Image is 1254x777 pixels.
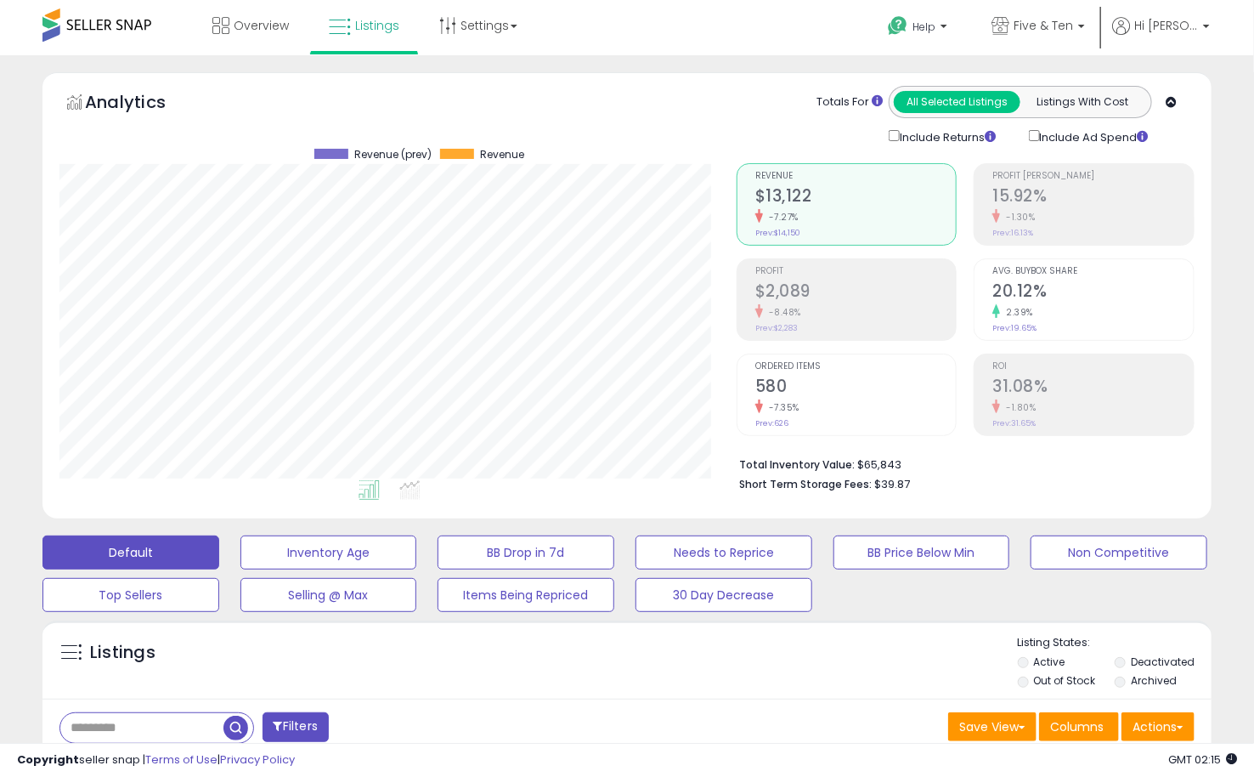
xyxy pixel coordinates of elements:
[635,536,812,570] button: Needs to Reprice
[354,149,432,161] span: Revenue (prev)
[480,149,524,161] span: Revenue
[1020,91,1146,113] button: Listings With Cost
[17,752,295,768] div: seller snap | |
[1168,751,1237,768] span: 2025-08-18 02:15 GMT
[240,578,417,612] button: Selling @ Max
[220,751,295,768] a: Privacy Policy
[948,712,1037,741] button: Save View
[1039,712,1119,741] button: Columns
[739,477,872,491] b: Short Term Storage Fees:
[992,186,1194,209] h2: 15.92%
[240,536,417,570] button: Inventory Age
[234,17,289,34] span: Overview
[1018,635,1212,651] p: Listing States:
[1121,712,1195,741] button: Actions
[755,172,957,181] span: Revenue
[833,536,1010,570] button: BB Price Below Min
[755,418,788,428] small: Prev: 626
[992,172,1194,181] span: Profit [PERSON_NAME]
[894,91,1020,113] button: All Selected Listings
[755,267,957,276] span: Profit
[1000,306,1033,319] small: 2.39%
[1131,655,1195,669] label: Deactivated
[145,751,217,768] a: Terms of Use
[887,15,908,37] i: Get Help
[1000,401,1036,414] small: -1.80%
[876,127,1016,146] div: Include Returns
[755,228,800,238] small: Prev: $14,150
[1050,718,1104,735] span: Columns
[992,323,1037,333] small: Prev: 19.65%
[635,578,812,612] button: 30 Day Decrease
[438,578,614,612] button: Items Being Repriced
[90,641,155,665] h5: Listings
[42,578,219,612] button: Top Sellers
[438,536,614,570] button: BB Drop in 7d
[1033,673,1095,688] label: Out of Stock
[755,281,957,304] h2: $2,089
[763,211,799,224] small: -7.27%
[992,377,1194,400] h2: 31.08%
[739,457,855,472] b: Total Inventory Value:
[1033,655,1065,669] label: Active
[992,228,1033,238] small: Prev: 16.13%
[992,281,1194,304] h2: 20.12%
[42,536,219,570] button: Default
[912,20,935,34] span: Help
[755,323,798,333] small: Prev: $2,283
[763,306,801,319] small: -8.48%
[874,3,964,55] a: Help
[763,401,799,414] small: -7.35%
[17,751,79,768] strong: Copyright
[263,712,329,742] button: Filters
[992,418,1036,428] small: Prev: 31.65%
[1131,673,1177,688] label: Archived
[755,362,957,371] span: Ordered Items
[1016,127,1176,146] div: Include Ad Spend
[1112,17,1210,55] a: Hi [PERSON_NAME]
[355,17,399,34] span: Listings
[992,267,1194,276] span: Avg. Buybox Share
[874,476,910,492] span: $39.87
[1014,17,1073,34] span: Five & Ten
[739,453,1182,474] li: $65,843
[1031,536,1207,570] button: Non Competitive
[755,186,957,209] h2: $13,122
[1134,17,1198,34] span: Hi [PERSON_NAME]
[816,94,883,111] div: Totals For
[992,362,1194,371] span: ROI
[1000,211,1035,224] small: -1.30%
[755,377,957,400] h2: 580
[85,90,199,118] h5: Analytics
